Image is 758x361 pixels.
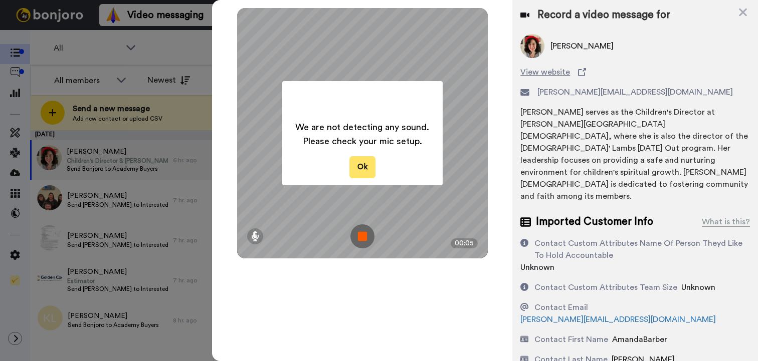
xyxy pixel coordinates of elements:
[537,86,733,98] span: [PERSON_NAME][EMAIL_ADDRESS][DOMAIN_NAME]
[520,106,750,202] div: [PERSON_NAME] serves as the Children's Director at [PERSON_NAME][GEOGRAPHIC_DATA][DEMOGRAPHIC_DAT...
[702,216,750,228] div: What is this?
[681,283,715,291] span: Unknown
[536,214,653,229] span: Imported Customer Info
[520,263,554,271] span: Unknown
[534,237,746,261] div: Contact Custom Attributes Name Of Person Theyd Like To Hold Accountable
[295,120,429,134] span: We are not detecting any sound.
[520,66,570,78] span: View website
[534,301,588,313] div: Contact Email
[451,238,478,248] div: 00:05
[520,315,716,323] a: [PERSON_NAME][EMAIL_ADDRESS][DOMAIN_NAME]
[349,156,375,178] button: Ok
[534,281,677,293] div: Contact Custom Attributes Team Size
[534,333,608,345] div: Contact First Name
[295,134,429,148] span: Please check your mic setup.
[612,335,667,343] span: AmandaBarber
[520,66,750,78] a: View website
[350,224,374,248] img: ic_record_stop.svg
